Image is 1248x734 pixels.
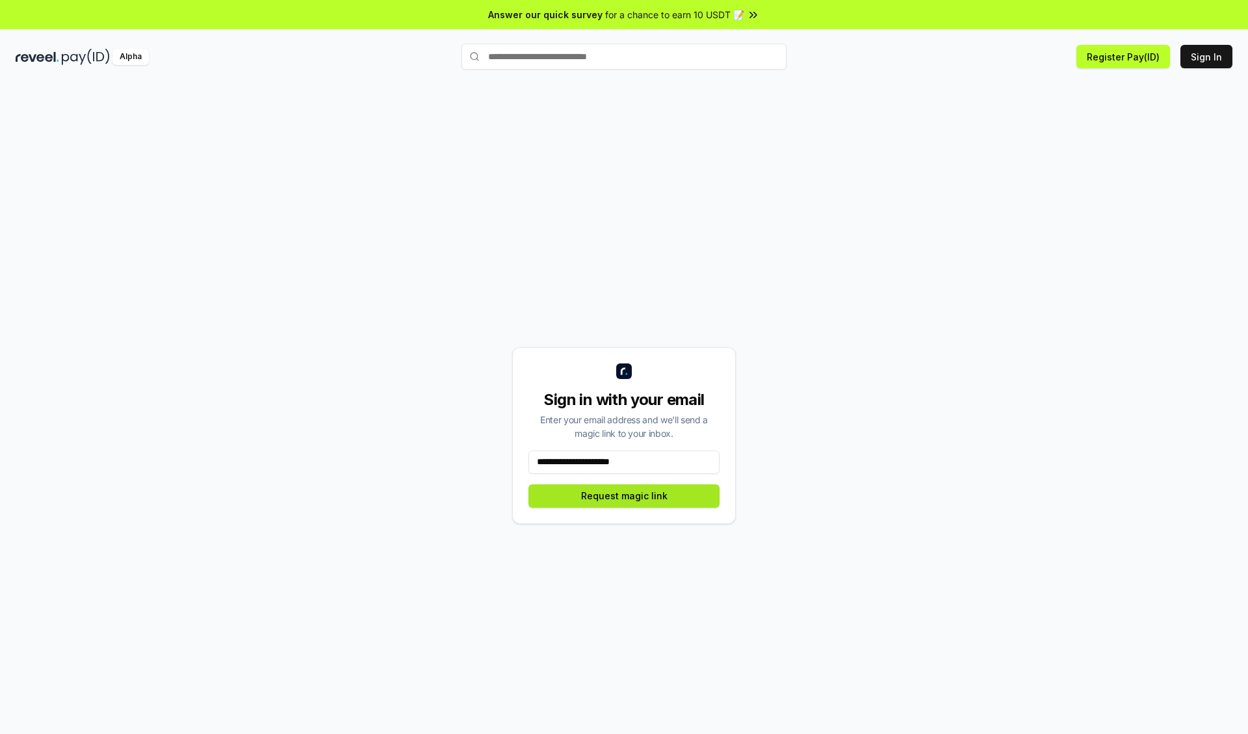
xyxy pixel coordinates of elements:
div: Enter your email address and we’ll send a magic link to your inbox. [528,413,720,440]
img: logo_small [616,363,632,379]
div: Alpha [112,49,149,65]
button: Request magic link [528,484,720,508]
button: Register Pay(ID) [1076,45,1170,68]
span: for a chance to earn 10 USDT 📝 [605,8,744,21]
div: Sign in with your email [528,389,720,410]
img: reveel_dark [16,49,59,65]
img: pay_id [62,49,110,65]
button: Sign In [1180,45,1232,68]
span: Answer our quick survey [488,8,603,21]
